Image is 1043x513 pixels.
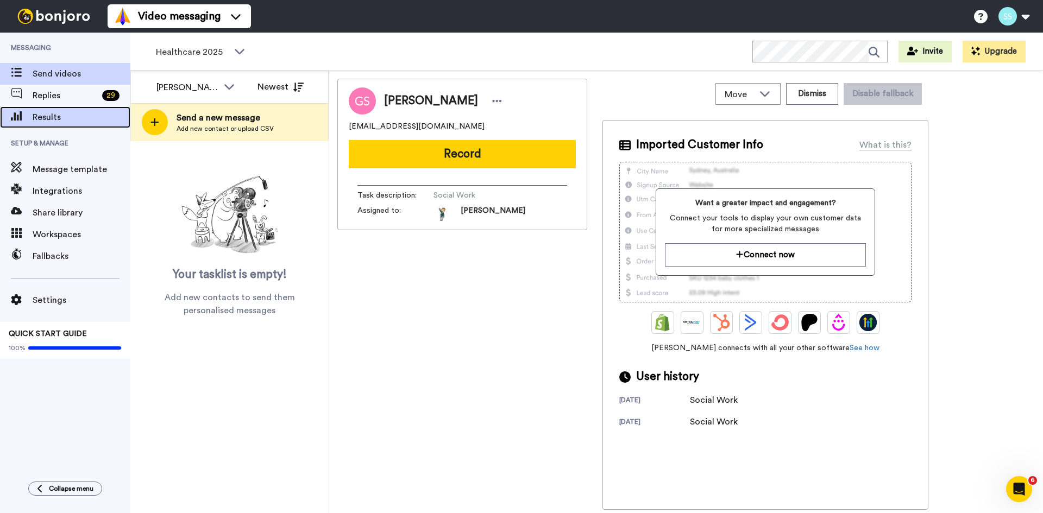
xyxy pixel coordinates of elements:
img: bj-logo-header-white.svg [13,9,95,24]
span: [EMAIL_ADDRESS][DOMAIN_NAME] [349,121,485,132]
button: Upgrade [963,41,1026,62]
span: Healthcare 2025 [156,46,229,59]
img: Ontraport [683,314,701,331]
div: [DATE] [619,396,690,407]
span: Want a greater impact and engagement? [665,198,865,208]
span: Add new contacts to send them personalised messages [147,291,312,317]
img: Shopify [654,314,671,331]
span: User history [636,369,699,385]
img: GoHighLevel [859,314,877,331]
img: Drip [830,314,847,331]
span: [PERSON_NAME] [384,93,478,109]
button: Record [349,140,576,168]
span: Add new contact or upload CSV [177,124,274,133]
span: Send a new message [177,111,274,124]
span: 6 [1028,476,1037,485]
button: Collapse menu [28,482,102,496]
img: Patreon [801,314,818,331]
span: Workspaces [33,228,130,241]
span: Assigned to: [357,205,433,221]
button: Dismiss [786,83,838,105]
iframe: Intercom live chat [1006,476,1032,502]
img: vm-color.svg [114,8,131,25]
span: Integrations [33,185,130,198]
span: Send videos [33,67,130,80]
span: [PERSON_NAME] [461,205,525,221]
span: Share library [33,206,130,219]
span: Replies [33,89,98,102]
span: Fallbacks [33,250,130,263]
span: Imported Customer Info [636,137,763,153]
button: Invite [899,41,952,62]
span: Social Work [433,190,537,201]
img: ConvertKit [771,314,789,331]
span: Your tasklist is empty! [173,267,287,283]
span: Move [725,88,754,101]
span: QUICK START GUIDE [9,330,87,338]
img: ActiveCampaign [742,314,759,331]
div: Social Work [690,394,744,407]
span: Results [33,111,130,124]
div: [PERSON_NAME] [156,81,218,94]
span: Video messaging [138,9,221,24]
a: See how [850,344,879,352]
span: Collapse menu [49,484,93,493]
button: Newest [249,76,312,98]
img: Image of Georgina Smith [349,87,376,115]
span: Settings [33,294,130,307]
button: Connect now [665,243,865,267]
span: Message template [33,163,130,176]
span: [PERSON_NAME] connects with all your other software [619,343,912,353]
div: 29 [102,90,120,101]
img: Hubspot [713,314,730,331]
div: [DATE] [619,417,690,428]
span: 100% [9,344,26,352]
div: What is this? [859,138,912,151]
img: 4f32d8f4-0333-4524-bff2-317a11f1aa2b-1618226646.jpg [433,205,450,221]
img: ready-set-action.png [175,172,284,258]
span: Connect your tools to display your own customer data for more specialized messages [665,213,865,235]
button: Disable fallback [844,83,922,105]
span: Task description : [357,190,433,201]
div: Social Work [690,415,744,428]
